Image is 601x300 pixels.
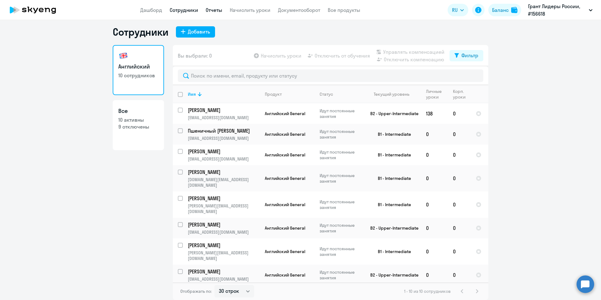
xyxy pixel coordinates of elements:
td: B1 - Intermediate [363,238,421,265]
div: Текущий уровень [374,91,409,97]
p: [EMAIL_ADDRESS][DOMAIN_NAME] [188,115,259,120]
span: Английский General [265,249,305,254]
p: Идут постоянные занятия [320,222,362,234]
span: Английский General [265,225,305,231]
p: Грант Лидеры России, #156618 [528,3,586,18]
p: [DOMAIN_NAME][EMAIL_ADDRESS][DOMAIN_NAME] [188,177,259,188]
input: Поиск по имени, email, продукту или статусу [178,69,483,82]
div: Корп. уроки [453,89,470,100]
span: Отображать по: [180,288,212,294]
p: [PERSON_NAME] [188,242,259,249]
div: Статус [320,91,362,97]
td: 0 [421,238,448,265]
span: Английский General [265,272,305,278]
a: [PERSON_NAME] [188,268,259,275]
div: Фильтр [461,52,478,59]
p: [PERSON_NAME][EMAIL_ADDRESS][DOMAIN_NAME] [188,203,259,214]
p: [PERSON_NAME] [188,148,259,155]
div: Личные уроки [426,89,444,100]
span: 1 - 10 из 10 сотрудников [404,288,451,294]
div: Личные уроки [426,89,448,100]
td: 0 [421,145,448,165]
div: Баланс [492,6,509,14]
td: 0 [448,124,471,145]
a: Все10 активны9 отключены [113,100,164,150]
button: Грант Лидеры России, #156618 [525,3,596,18]
span: RU [452,6,458,14]
p: Идут постоянные занятия [320,129,362,140]
div: Добавить [188,28,210,35]
td: 0 [421,265,448,285]
td: 0 [421,124,448,145]
button: Балансbalance [488,4,521,16]
td: B2 - Upper-Intermediate [363,103,421,124]
a: Дашборд [140,7,162,13]
p: Идут постоянные занятия [320,199,362,210]
a: [PERSON_NAME] [188,148,259,155]
div: Корп. уроки [453,89,466,100]
p: [EMAIL_ADDRESS][DOMAIN_NAME] [188,276,259,282]
td: 0 [448,238,471,265]
p: [PERSON_NAME] [188,268,259,275]
p: [PERSON_NAME][EMAIL_ADDRESS][DOMAIN_NAME] [188,250,259,261]
p: [PERSON_NAME] [188,107,259,114]
div: Текущий уровень [368,91,421,97]
p: [EMAIL_ADDRESS][DOMAIN_NAME] [188,135,259,141]
p: Идут постоянные занятия [320,149,362,160]
a: Документооборот [278,7,320,13]
a: [PERSON_NAME] [188,242,259,249]
td: 0 [421,165,448,191]
span: Вы выбрали: 0 [178,52,212,59]
span: Английский General [265,202,305,207]
h3: Английский [118,63,158,71]
div: Имя [188,91,259,97]
a: Английский10 сотрудников [113,45,164,95]
p: [EMAIL_ADDRESS][DOMAIN_NAME] [188,156,259,162]
a: Все продукты [328,7,360,13]
p: 9 отключены [118,123,158,130]
td: 0 [448,191,471,218]
p: [EMAIL_ADDRESS][DOMAIN_NAME] [188,229,259,235]
a: [PERSON_NAME] [188,221,259,228]
span: Английский General [265,175,305,181]
button: Добавить [176,26,215,38]
span: Английский General [265,111,305,116]
p: Пшеничный [PERSON_NAME] [188,127,259,134]
td: 0 [421,218,448,238]
td: 0 [448,165,471,191]
a: Пшеничный [PERSON_NAME] [188,127,259,134]
img: english [118,51,128,61]
h3: Все [118,107,158,115]
a: [PERSON_NAME] [188,107,259,114]
td: B2 - Upper-Intermediate [363,265,421,285]
td: B1 - Intermediate [363,124,421,145]
td: B1 - Intermediate [363,191,421,218]
a: Начислить уроки [230,7,270,13]
div: Имя [188,91,196,97]
p: Идут постоянные занятия [320,269,362,281]
div: Продукт [265,91,282,97]
td: B1 - Intermediate [363,145,421,165]
p: [PERSON_NAME] [188,169,259,175]
a: [PERSON_NAME] [188,195,259,202]
p: [PERSON_NAME] [188,221,259,228]
div: Продукт [265,91,314,97]
span: Английский General [265,152,305,158]
span: Английский General [265,131,305,137]
td: 138 [421,103,448,124]
p: Идут постоянные занятия [320,246,362,257]
button: Фильтр [449,50,483,61]
td: 0 [448,218,471,238]
p: 10 сотрудников [118,72,158,79]
td: 0 [448,145,471,165]
img: balance [511,7,517,13]
p: Идут постоянные занятия [320,173,362,184]
td: B1 - Intermediate [363,165,421,191]
h1: Сотрудники [113,26,168,38]
a: Сотрудники [170,7,198,13]
a: [PERSON_NAME] [188,169,259,175]
td: 0 [448,103,471,124]
p: Идут постоянные занятия [320,108,362,119]
p: [PERSON_NAME] [188,195,259,202]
